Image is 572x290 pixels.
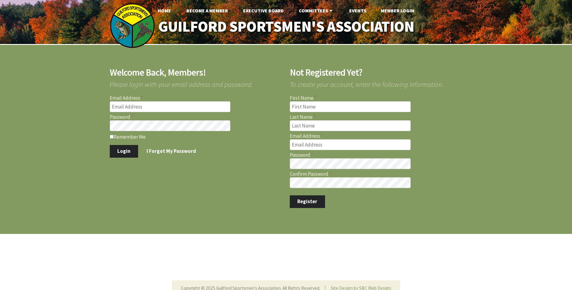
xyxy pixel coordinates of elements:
[376,5,419,17] a: Member Login
[238,5,289,17] a: Executive Board
[110,134,283,140] label: Remember Me
[139,145,204,158] a: I Forgot My Password
[290,96,463,101] label: First Name
[110,145,138,158] button: Login
[153,5,176,17] a: Home
[290,101,411,112] input: First Name
[290,77,463,88] span: To create your account, enter the following information.
[110,3,155,48] img: logo_sm.png
[110,68,283,77] h2: Welcome Back, Members!
[290,172,463,177] label: Confirm Password
[110,96,283,101] label: Email Address
[290,139,411,150] input: Email Address
[290,134,463,139] label: Email Address
[110,101,231,112] input: Email Address
[182,5,233,17] a: Become A Member
[290,115,463,120] label: Last Name
[290,195,325,208] button: Register
[290,153,463,158] label: Password
[110,135,114,139] input: Remember Me
[290,68,463,77] h2: Not Registered Yet?
[294,5,339,17] a: Committees
[110,115,283,120] label: Password
[290,120,411,131] input: Last Name
[110,77,283,88] span: Please login with your email address and password.
[145,14,427,39] a: Guilford Sportsmen's Association
[344,5,371,17] a: Events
